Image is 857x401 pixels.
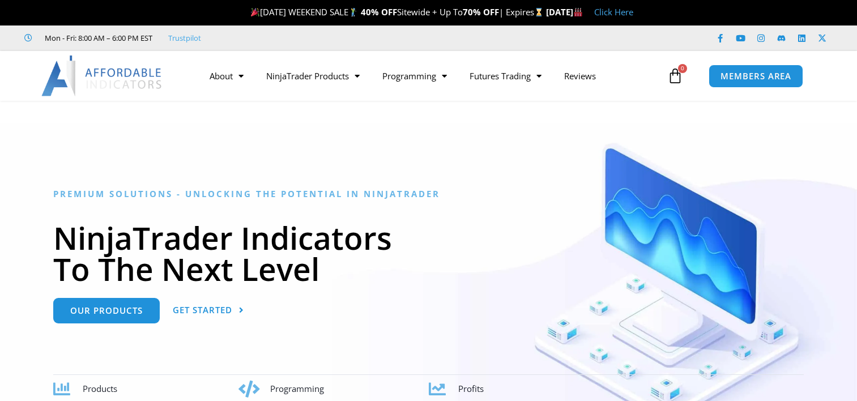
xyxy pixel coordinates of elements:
[83,383,117,394] span: Products
[42,31,152,45] span: Mon - Fri: 8:00 AM – 6:00 PM EST
[349,8,357,16] img: 🏌️‍♂️
[255,63,371,89] a: NinjaTrader Products
[251,8,259,16] img: 🎉
[720,72,791,80] span: MEMBERS AREA
[70,306,143,315] span: Our Products
[458,383,484,394] span: Profits
[650,59,700,92] a: 0
[53,298,160,323] a: Our Products
[248,6,545,18] span: [DATE] WEEKEND SALE Sitewide + Up To | Expires
[173,298,244,323] a: Get Started
[53,189,804,199] h6: Premium Solutions - Unlocking the Potential in NinjaTrader
[574,8,582,16] img: 🏭
[546,6,583,18] strong: [DATE]
[53,222,804,284] h1: NinjaTrader Indicators To The Next Level
[168,31,201,45] a: Trustpilot
[553,63,607,89] a: Reviews
[709,65,803,88] a: MEMBERS AREA
[594,6,633,18] a: Click Here
[458,63,553,89] a: Futures Trading
[361,6,397,18] strong: 40% OFF
[678,64,687,73] span: 0
[270,383,324,394] span: Programming
[173,306,232,314] span: Get Started
[198,63,664,89] nav: Menu
[371,63,458,89] a: Programming
[41,56,163,96] img: LogoAI | Affordable Indicators – NinjaTrader
[463,6,499,18] strong: 70% OFF
[535,8,543,16] img: ⌛
[198,63,255,89] a: About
